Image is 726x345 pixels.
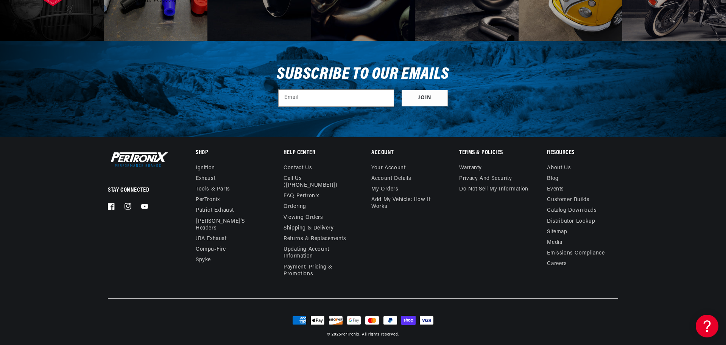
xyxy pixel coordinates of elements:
a: Payment, Pricing & Promotions [284,262,354,279]
a: Catalog Downloads [547,205,597,216]
a: PerTronix [341,333,359,337]
a: Media [547,237,562,248]
a: Events [547,184,564,195]
a: Tools & Parts [196,184,230,195]
a: Do not sell my information [459,184,528,195]
a: JBA Exhaust [196,234,227,244]
a: Sitemap [547,227,567,237]
button: Subscribe [402,90,448,107]
a: Warranty [459,165,482,173]
a: Compu-Fire [196,244,226,255]
a: Ignition [196,165,215,173]
a: Customer Builds [547,195,589,205]
a: Spyke [196,255,211,265]
a: Returns & Replacements [284,234,346,244]
p: Stay Connected [108,186,171,194]
a: Patriot Exhaust [196,205,234,216]
a: FAQ Pertronix [284,191,319,201]
a: Careers [547,259,567,269]
a: Distributor Lookup [547,216,595,227]
a: Add My Vehicle: How It Works [371,195,442,212]
a: My orders [371,184,398,195]
h3: Subscribe to our emails [277,67,449,82]
input: Email [279,90,394,106]
small: © 2025 . [327,333,360,337]
a: Blog [547,173,558,184]
a: About Us [547,165,571,173]
a: Shipping & Delivery [284,223,333,234]
a: Viewing Orders [284,212,323,223]
a: Exhaust [196,173,215,184]
a: Updating Account Information [284,244,349,262]
a: Ordering [284,201,306,212]
a: Privacy and Security [459,173,512,184]
a: Account details [371,173,411,184]
a: Your account [371,165,405,173]
a: Emissions compliance [547,248,604,259]
a: Call Us ([PHONE_NUMBER]) [284,173,349,191]
img: Pertronix [108,150,168,169]
a: [PERSON_NAME]'s Headers [196,216,261,234]
a: Contact us [284,165,312,173]
small: All rights reserved. [362,333,399,337]
a: PerTronix [196,195,220,205]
